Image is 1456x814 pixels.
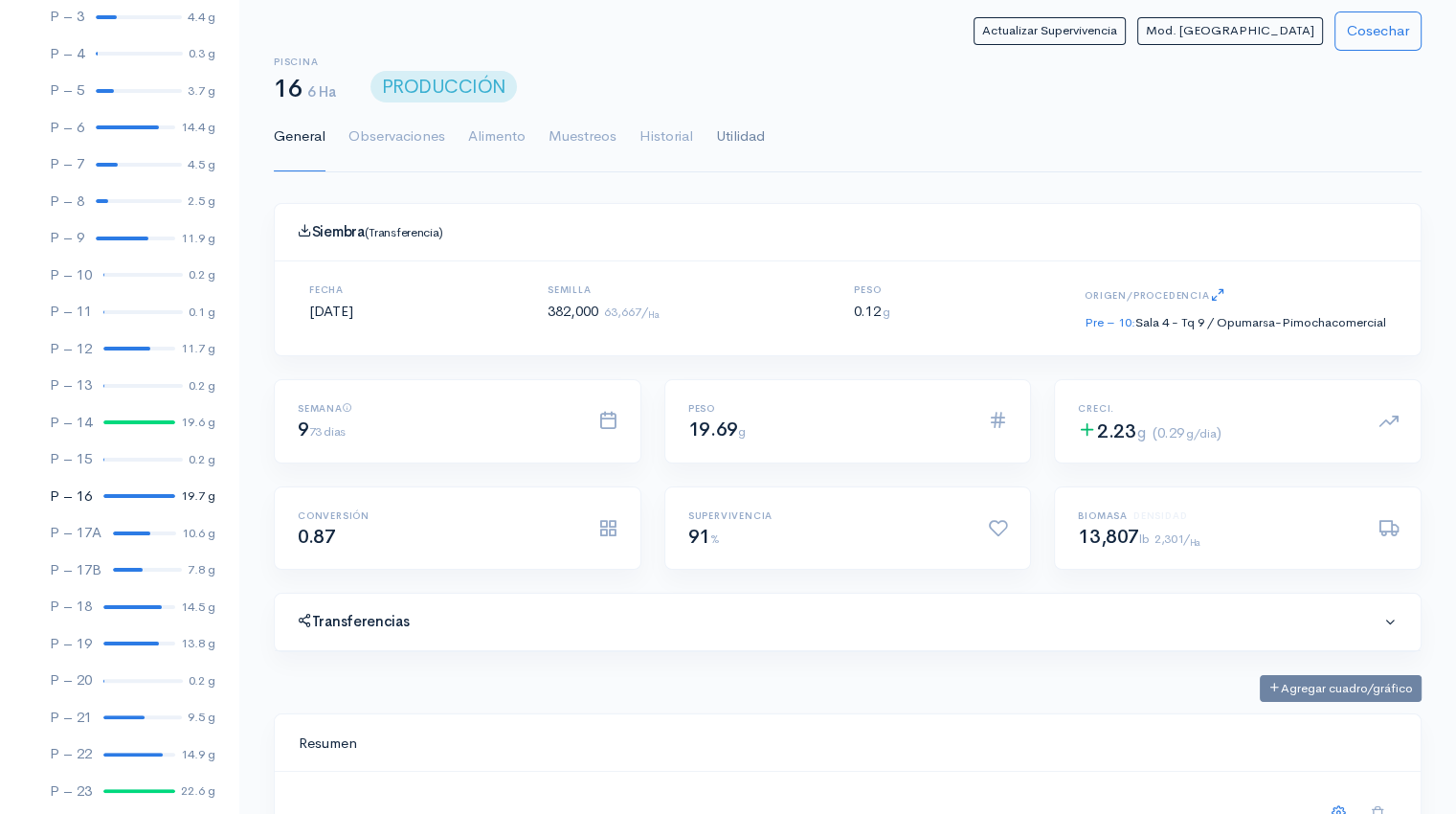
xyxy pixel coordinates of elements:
[525,284,683,332] div: 382,000
[189,265,215,284] div: 0.2 g
[50,43,84,65] div: P – 4
[274,57,336,67] h6: Piscina
[716,102,765,171] a: Utilidad
[298,223,1398,240] h4: Siembra
[50,412,92,434] div: P – 14
[50,301,92,323] div: P – 11
[738,423,746,440] small: g
[189,450,215,469] div: 0.2 g
[348,102,445,171] a: Observaciones
[50,486,92,508] div: P – 16
[274,76,336,103] h1: 16
[50,707,92,729] div: P – 21
[50,633,92,655] div: P – 19
[189,44,215,63] div: 0.3 g
[50,780,92,803] div: P – 23
[1135,314,1386,330] span: Sala 4 - Tq 9 / Opumarsa-Pimochacomercial
[181,118,215,137] div: 14.4 g
[298,525,335,549] span: 0.87
[1078,525,1149,549] span: 13,807
[710,531,720,547] small: %
[1137,422,1147,442] small: g
[1186,426,1217,441] small: g/dia
[1078,509,1128,522] span: Biomasa
[298,403,575,414] h6: Semana
[974,17,1126,45] button: Actualizar Supervivencia
[1078,419,1147,443] span: 2.23
[50,79,84,102] div: P – 5
[309,423,346,440] small: 73 dias
[1154,531,1200,547] small: 2,301/
[182,524,215,543] div: 10.6 g
[274,102,325,171] a: General
[1153,423,1221,441] span: (0.29 )
[50,448,92,470] div: P – 15
[50,191,84,213] div: P – 8
[883,305,890,320] span: g
[298,510,575,521] h6: Conversión
[50,559,101,581] div: P – 17B
[1085,284,1386,308] h6: Origen/Procedencia
[181,229,215,248] div: 11.9 g
[188,708,215,727] div: 9.5 g
[188,155,215,174] div: 4.5 g
[548,284,660,295] h6: Semilla
[370,71,518,102] span: PRODUCCIÓN
[1137,17,1323,45] button: Mod. [GEOGRAPHIC_DATA]
[189,671,215,690] div: 0.2 g
[639,102,693,171] a: Historial
[181,598,215,617] div: 14.5 g
[50,669,92,691] div: P – 20
[688,510,966,521] h6: Supervivencia
[298,724,1398,763] input: Titulo
[688,418,746,441] span: 19.69
[604,304,660,320] small: 63,667/
[50,743,92,765] div: P – 22
[1085,314,1135,330] a: Pre – 10:
[50,227,84,249] div: P – 9
[648,309,660,321] sub: Ha
[854,284,890,295] h6: Peso
[365,224,444,240] small: (Transferencia)
[50,6,84,28] div: P – 3
[1139,531,1149,547] small: lb
[188,560,215,579] div: 7.8 g
[307,82,336,101] span: 6 Ha
[189,303,215,322] div: 0.1 g
[298,613,1383,630] h4: Transferencias
[50,338,92,360] div: P – 12
[286,284,376,332] div: [DATE]
[468,102,526,171] a: Alimento
[1078,403,1355,414] h6: Creci.
[181,781,215,801] div: 22.6 g
[549,102,616,171] a: Muestreos
[50,264,92,286] div: P – 10
[1190,537,1200,549] sub: Ha
[298,418,346,441] span: 9
[181,413,215,432] div: 19.6 g
[688,525,720,549] span: 91
[181,339,215,358] div: 11.7 g
[50,374,92,396] div: P – 13
[1133,509,1187,522] span: Densidad
[831,284,913,332] div: 0.12
[50,153,84,175] div: P – 7
[188,81,215,101] div: 3.7 g
[50,596,92,618] div: P – 18
[181,745,215,764] div: 14.9 g
[181,634,215,653] div: 13.8 g
[181,486,215,506] div: 19.7 g
[1260,675,1422,703] button: Agregar cuadro/gráfico
[50,117,84,139] div: P – 6
[309,284,353,295] h6: Fecha
[1334,11,1422,51] button: Cosechar
[688,403,966,414] h6: Peso
[188,8,215,27] div: 4.4 g
[189,376,215,396] div: 0.2 g
[188,192,215,211] div: 2.5 g
[50,522,101,544] div: P – 17A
